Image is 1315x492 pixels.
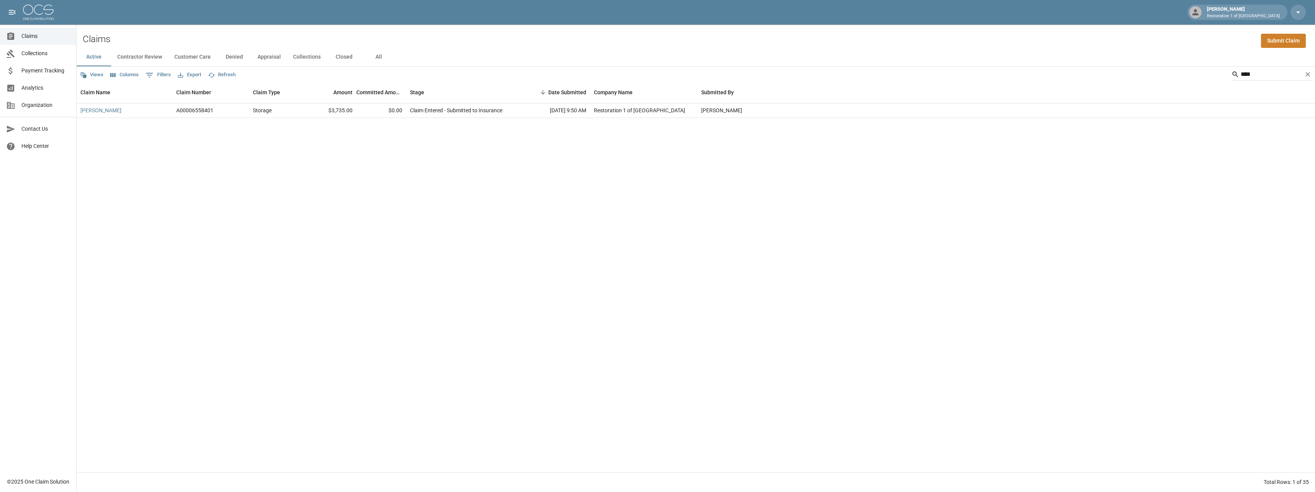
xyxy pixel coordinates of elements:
[108,69,141,81] button: Select columns
[701,107,742,114] div: Amanda Murry
[333,82,353,103] div: Amount
[77,48,1315,66] div: dynamic tabs
[253,107,272,114] div: Storage
[21,125,70,133] span: Contact Us
[176,107,213,114] div: A00006558401
[80,107,121,114] a: [PERSON_NAME]
[1264,478,1309,486] div: Total Rows: 1 of 35
[1302,69,1313,80] button: Clear
[410,107,502,114] div: Claim Entered - Submitted to Insurance
[410,82,424,103] div: Stage
[1204,5,1283,19] div: [PERSON_NAME]
[77,48,111,66] button: Active
[521,82,590,103] div: Date Submitted
[78,69,105,81] button: Views
[111,48,168,66] button: Contractor Review
[1231,68,1313,82] div: Search
[406,82,521,103] div: Stage
[176,82,211,103] div: Claim Number
[249,82,307,103] div: Claim Type
[356,103,406,118] div: $0.00
[176,69,203,81] button: Export
[5,5,20,20] button: open drawer
[594,107,685,114] div: Restoration 1 of Evansville
[538,87,548,98] button: Sort
[23,5,54,20] img: ocs-logo-white-transparent.png
[253,82,280,103] div: Claim Type
[206,69,238,81] button: Refresh
[21,67,70,75] span: Payment Tracking
[356,82,402,103] div: Committed Amount
[80,82,110,103] div: Claim Name
[21,32,70,40] span: Claims
[594,82,633,103] div: Company Name
[548,82,586,103] div: Date Submitted
[144,69,173,81] button: Show filters
[172,82,249,103] div: Claim Number
[287,48,327,66] button: Collections
[590,82,697,103] div: Company Name
[307,82,356,103] div: Amount
[217,48,251,66] button: Denied
[361,48,396,66] button: All
[307,103,356,118] div: $3,735.00
[168,48,217,66] button: Customer Care
[7,478,69,485] div: © 2025 One Claim Solution
[21,101,70,109] span: Organization
[251,48,287,66] button: Appraisal
[1261,34,1306,48] a: Submit Claim
[21,49,70,57] span: Collections
[21,142,70,150] span: Help Center
[521,103,590,118] div: [DATE] 9:50 AM
[356,82,406,103] div: Committed Amount
[701,82,734,103] div: Submitted By
[83,34,110,45] h2: Claims
[697,82,793,103] div: Submitted By
[21,84,70,92] span: Analytics
[77,82,172,103] div: Claim Name
[327,48,361,66] button: Closed
[1207,13,1280,20] p: Restoration 1 of [GEOGRAPHIC_DATA]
